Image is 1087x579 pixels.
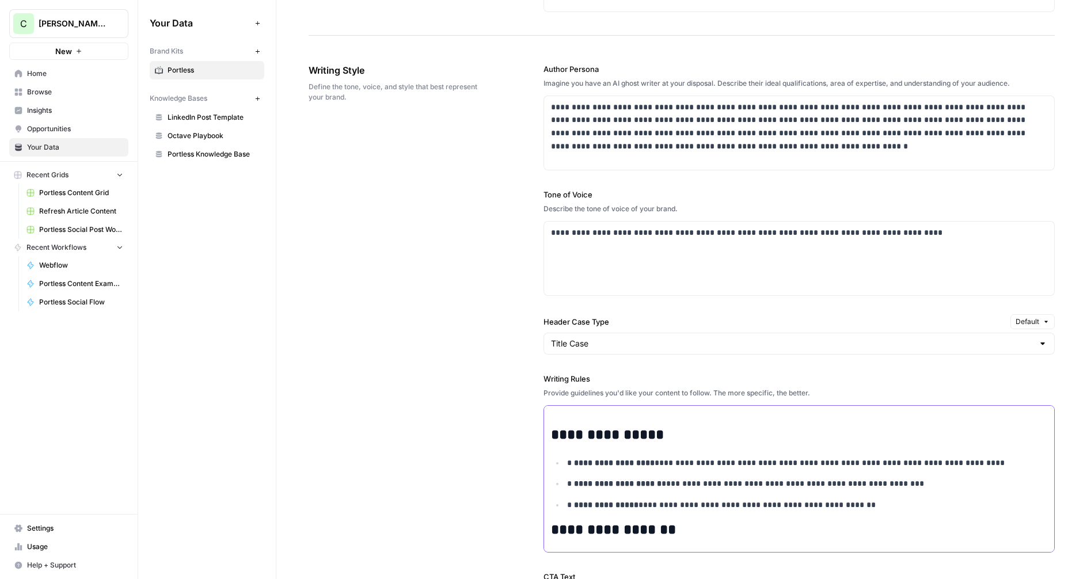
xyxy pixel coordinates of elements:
span: Portless Content Grid [39,188,123,198]
span: Help + Support [27,560,123,570]
button: Default [1010,314,1055,329]
span: Brand Kits [150,46,183,56]
span: LinkedIn Post Template [168,112,259,123]
span: Browse [27,87,123,97]
h1: [PERSON_NAME] [56,6,131,14]
a: Your Data [9,138,128,157]
div: Manuel says… [9,124,221,181]
label: Tone of Voice [543,189,1055,200]
a: Portless Content Example Flow [21,275,128,293]
span: Insights [27,105,123,116]
span: Home [27,68,123,79]
input: Title Case [551,338,1033,349]
button: Home [180,5,202,26]
div: Thank you sir! [145,181,221,207]
span: [PERSON_NAME]'s Workspace [39,18,108,29]
div: Close [202,5,223,25]
button: Workspace: Chris's Workspace [9,9,128,38]
label: Header Case Type [543,316,1006,327]
div: Manuel says… [9,242,221,333]
div: Happy to help! [9,216,88,241]
a: Portless [150,61,264,79]
a: Opportunities [9,120,128,138]
div: Chris says… [9,181,221,216]
div: Hey [PERSON_NAME], just circling back to this to let you know that the import/export JSON files f... [9,242,189,323]
span: Define the tone, voice, and style that best represent your brand. [309,82,479,102]
a: Insights [9,101,128,120]
div: Thanks [PERSON_NAME]! I see it live now so I'll make all my uploads later [DATE] and hope it does... [41,348,221,396]
span: Portless [168,65,259,75]
button: Emoji picker [18,377,27,386]
span: Webflow [39,260,123,271]
span: Opportunities [27,124,123,134]
div: Hope this helps and please let us know if there's anything else you need! [18,294,180,317]
div: Provide guidelines you'd like your content to follow. The more specific, the better. [543,388,1055,398]
button: Upload attachment [55,377,64,386]
a: Settings [9,519,128,538]
span: Recent Workflows [26,242,86,253]
a: Refresh Article Content [21,202,128,220]
a: Portless Knowledge Base [150,145,264,163]
span: Portless Social Flow [39,297,123,307]
span: Your Data [150,16,250,30]
span: Portless Social Post Workflow [39,224,123,235]
textarea: Message… [10,353,221,372]
span: Your Data [27,142,123,153]
button: Send a message… [197,372,216,391]
span: Portless Content Example Flow [39,279,123,289]
div: Absolutely! I've already sent in the request for you. As soon as is back up for your workspace, I... [9,124,189,172]
span: New [55,45,72,57]
span: C [20,17,27,31]
button: New [9,43,128,60]
span: Knowledge Bases [150,93,207,104]
a: Portless Social Flow [21,293,128,311]
label: Writing Rules [543,373,1055,384]
p: Active [56,14,79,26]
a: Octave Playbook [150,127,264,145]
span: Octave Playbook [168,131,259,141]
button: Recent Grids [9,166,128,184]
span: Portless Knowledge Base [168,149,259,159]
button: go back [7,5,29,26]
div: Thank you sir! [154,188,212,200]
div: [DATE] [9,333,221,348]
div: Chris says… [9,348,221,405]
a: LinkedIn Post Template [150,108,264,127]
div: Chris says… [9,22,221,124]
div: Describe the tone of voice of your brand. [543,204,1055,214]
span: Settings [27,523,123,534]
div: Happy to help! [18,223,78,234]
button: Help + Support [9,556,128,574]
span: Recent Grids [26,170,69,180]
span: Usage [27,542,123,552]
span: Writing Style [309,63,479,77]
div: Manuel says… [9,216,221,242]
button: Gif picker [36,377,45,386]
div: Yes. I need it back haha. I was part AirOps learning Cohort and we created all our workflows in o... [51,29,212,108]
div: Imagine you have an AI ghost writer at your disposal. Describe their ideal qualifications, area o... [543,78,1055,89]
a: Portless Content Grid [21,184,128,202]
a: Home [9,64,128,83]
a: Usage [9,538,128,556]
span: Refresh Article Content [39,206,123,216]
div: Hey [PERSON_NAME], just circling back to this to let you know that the import/export JSON files f... [18,249,180,294]
img: Profile image for Manuel [33,6,51,25]
label: Author Persona [543,63,1055,75]
a: Portless Social Post Workflow [21,220,128,239]
div: Absolutely! I've already sent in the request for you. As soon as is back up for your workspace, I... [18,131,180,165]
div: Yes. I need it back haha. I was part AirOps learning Cohort and we created all our workflows in o... [41,22,221,115]
span: Default [1016,317,1039,327]
a: Browse [9,83,128,101]
button: Start recording [73,377,82,386]
button: Recent Workflows [9,239,128,256]
a: Webflow [21,256,128,275]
